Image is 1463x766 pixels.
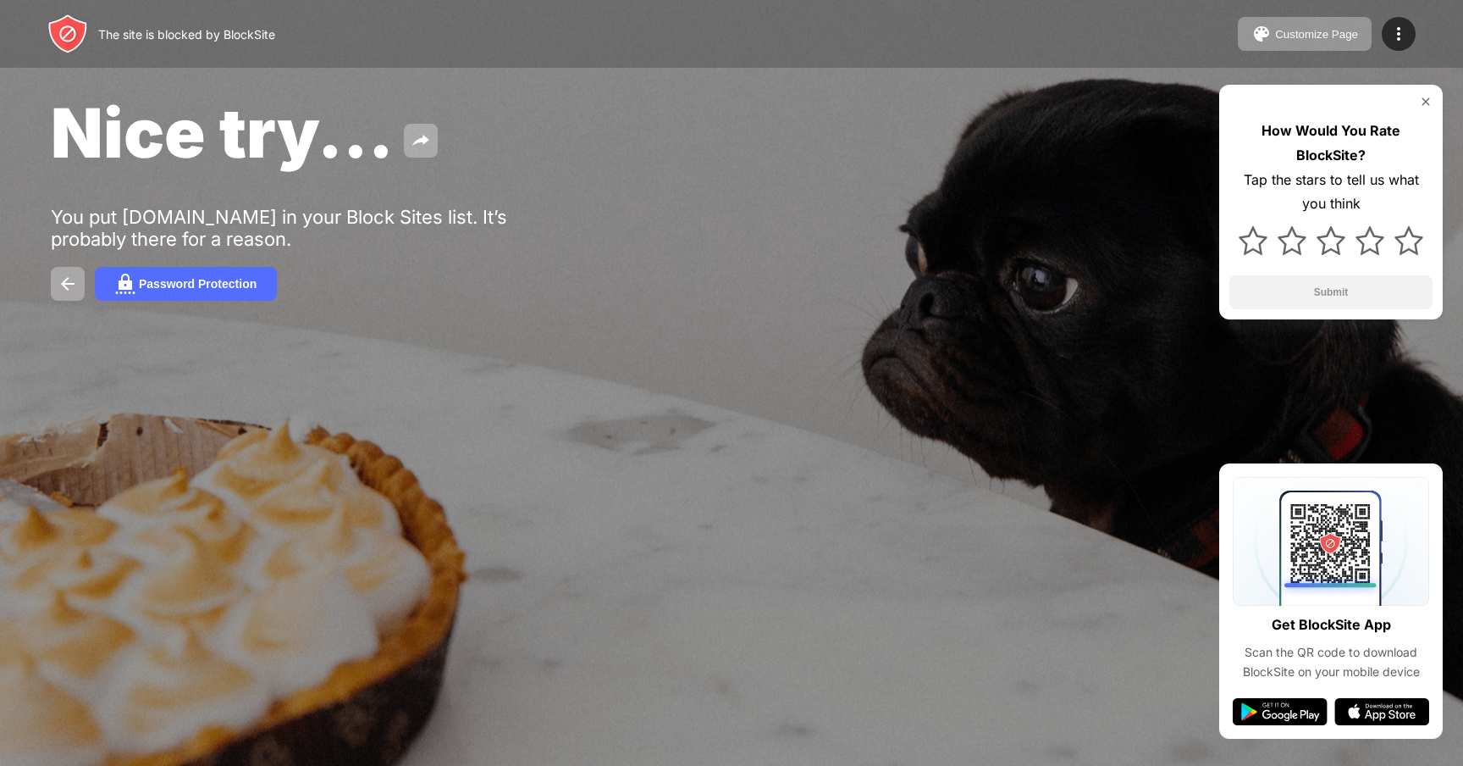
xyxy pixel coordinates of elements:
img: menu-icon.svg [1388,24,1409,44]
img: star.svg [1317,226,1345,255]
div: Tap the stars to tell us what you think [1229,168,1433,217]
button: Submit [1229,275,1433,309]
div: Get BlockSite App [1272,613,1391,637]
button: Password Protection [95,267,277,301]
img: app-store.svg [1334,698,1429,725]
img: star.svg [1355,226,1384,255]
div: Password Protection [139,277,257,291]
img: star.svg [1278,226,1306,255]
img: qrcode.svg [1233,477,1429,606]
img: rate-us-close.svg [1419,95,1433,108]
img: back.svg [58,274,78,294]
img: star.svg [1394,226,1423,255]
img: star.svg [1239,226,1267,255]
div: Customize Page [1275,28,1358,41]
img: header-logo.svg [47,14,88,54]
img: pallet.svg [1251,24,1272,44]
div: How Would You Rate BlockSite? [1229,119,1433,168]
img: share.svg [411,130,431,151]
img: google-play.svg [1233,698,1328,725]
div: The site is blocked by BlockSite [98,27,275,42]
div: You put [DOMAIN_NAME] in your Block Sites list. It’s probably there for a reason. [51,206,574,250]
img: password.svg [115,274,135,294]
span: Nice try... [51,92,394,174]
button: Customize Page [1238,17,1372,51]
div: Scan the QR code to download BlockSite on your mobile device [1233,643,1429,681]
